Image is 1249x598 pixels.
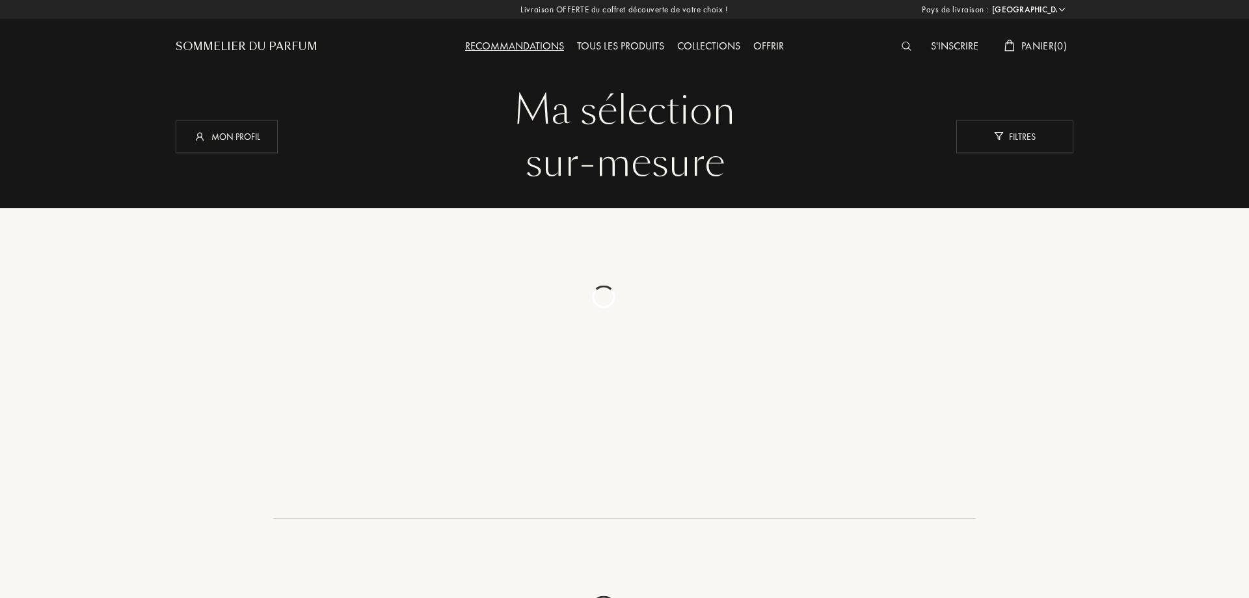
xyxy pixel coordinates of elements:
[176,39,317,55] a: Sommelier du Parfum
[176,120,278,153] div: Mon profil
[459,39,571,53] a: Recommandations
[185,85,1064,137] div: Ma sélection
[193,129,206,143] img: profil_icn_w.svg
[924,39,985,53] a: S'inscrire
[922,3,989,16] span: Pays de livraison :
[1004,40,1015,51] img: cart_white.svg
[1021,39,1067,53] span: Panier ( 0 )
[956,120,1073,153] div: Filtres
[747,39,790,53] a: Offrir
[671,39,747,53] a: Collections
[459,38,571,55] div: Recommandations
[924,38,985,55] div: S'inscrire
[185,137,1064,189] div: sur-mesure
[671,38,747,55] div: Collections
[571,39,671,53] a: Tous les produits
[747,38,790,55] div: Offrir
[902,42,911,51] img: search_icn_white.svg
[994,132,1004,141] img: new_filter_w.svg
[571,38,671,55] div: Tous les produits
